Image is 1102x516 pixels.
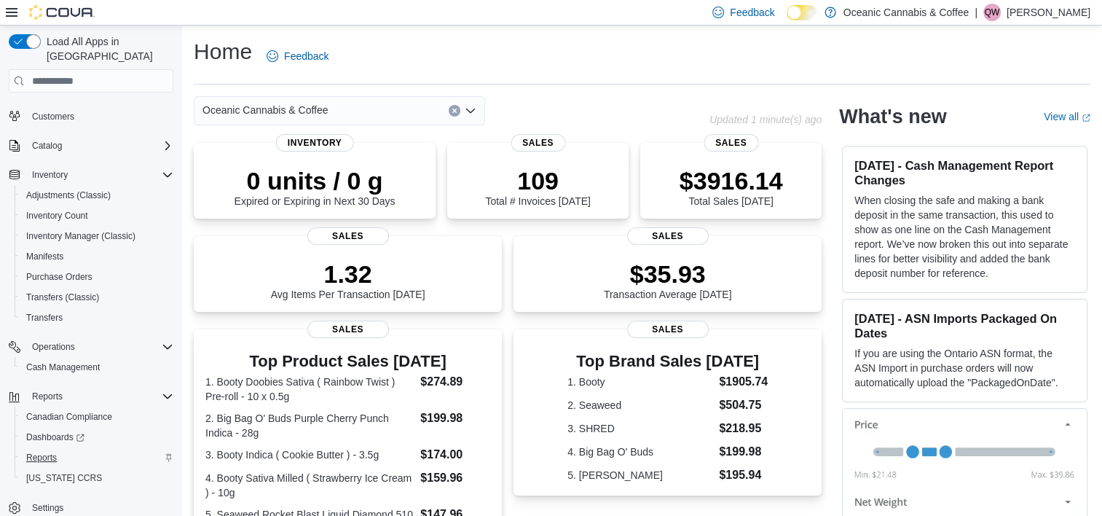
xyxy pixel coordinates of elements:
[32,140,62,152] span: Catalog
[604,259,732,289] p: $35.93
[1007,4,1090,21] p: [PERSON_NAME]
[627,227,709,245] span: Sales
[985,4,1000,21] span: QW
[839,105,946,128] h2: What's new
[15,226,179,246] button: Inventory Manager (Classic)
[15,185,179,206] button: Adjustments (Classic)
[420,410,490,427] dd: $199.98
[719,396,768,414] dd: $504.75
[205,471,414,500] dt: 4. Booty Sativa Milled ( Strawberry Ice Cream ) - 10g
[26,388,68,405] button: Reports
[205,375,414,404] dt: 1. Booty Doobies Sativa ( Rainbow Twist ) Pre-roll - 10 x 0.5g
[20,268,98,286] a: Purchase Orders
[15,287,179,308] button: Transfers (Classic)
[32,111,74,122] span: Customers
[420,373,490,391] dd: $274.89
[1044,111,1090,122] a: View allExternal link
[26,230,135,242] span: Inventory Manager (Classic)
[26,472,102,484] span: [US_STATE] CCRS
[20,408,118,426] a: Canadian Compliance
[194,37,252,66] h1: Home
[284,49,328,63] span: Feedback
[20,227,141,245] a: Inventory Manager (Classic)
[20,429,173,446] span: Dashboards
[29,5,95,20] img: Cova
[26,137,68,155] button: Catalog
[26,338,81,356] button: Operations
[26,312,63,324] span: Transfers
[26,338,173,356] span: Operations
[20,187,117,204] a: Adjustments (Classic)
[26,189,111,201] span: Adjustments (Classic)
[20,429,90,446] a: Dashboards
[202,101,328,119] span: Oceanic Cannabis & Coffee
[26,411,112,423] span: Canadian Compliance
[20,449,63,466] a: Reports
[235,166,395,195] p: 0 units / 0 g
[205,411,414,440] dt: 2. Big Bag O' Buds Purple Cherry Punch Indica - 28g
[15,246,179,267] button: Manifests
[15,267,179,287] button: Purchase Orders
[567,375,713,389] dt: 1. Booty
[704,134,758,152] span: Sales
[420,469,490,487] dd: $159.96
[567,468,713,482] dt: 5. [PERSON_NAME]
[20,187,173,204] span: Adjustments (Classic)
[15,308,179,328] button: Transfers
[307,321,389,338] span: Sales
[20,309,173,327] span: Transfers
[26,166,74,184] button: Inventory
[20,449,173,466] span: Reports
[15,206,179,226] button: Inventory Count
[854,193,1075,281] p: When closing the safe and making a bank deposit in the same transaction, this used to show as one...
[567,353,768,370] h3: Top Brand Sales [DATE]
[32,391,63,402] span: Reports
[20,227,173,245] span: Inventory Manager (Classic)
[26,210,88,222] span: Inventory Count
[26,388,173,405] span: Reports
[3,337,179,357] button: Operations
[20,289,173,306] span: Transfers (Classic)
[20,469,173,487] span: Washington CCRS
[604,259,732,300] div: Transaction Average [DATE]
[15,447,179,468] button: Reports
[32,341,75,353] span: Operations
[20,408,173,426] span: Canadian Compliance
[26,107,173,125] span: Customers
[3,136,179,156] button: Catalog
[3,386,179,407] button: Reports
[41,34,173,63] span: Load All Apps in [GEOGRAPHIC_DATA]
[420,446,490,464] dd: $174.00
[719,373,768,391] dd: $1905.74
[26,251,63,262] span: Manifests
[26,166,173,184] span: Inventory
[20,359,106,376] a: Cash Management
[20,207,94,224] a: Inventory Count
[271,259,425,289] p: 1.32
[205,353,490,370] h3: Top Product Sales [DATE]
[20,248,69,265] a: Manifests
[567,445,713,459] dt: 4. Big Bag O' Buds
[983,4,1001,21] div: Quentin White
[20,268,173,286] span: Purchase Orders
[32,169,68,181] span: Inventory
[26,361,100,373] span: Cash Management
[32,502,63,514] span: Settings
[3,106,179,127] button: Customers
[20,207,173,224] span: Inventory Count
[20,309,68,327] a: Transfers
[26,292,99,303] span: Transfers (Classic)
[26,137,173,155] span: Catalog
[719,443,768,461] dd: $199.98
[15,407,179,427] button: Canadian Compliance
[20,469,108,487] a: [US_STATE] CCRS
[787,5,817,20] input: Dark Mode
[449,105,460,117] button: Clear input
[20,289,105,306] a: Transfers (Classic)
[465,105,476,117] button: Open list of options
[271,259,425,300] div: Avg Items Per Transaction [DATE]
[719,466,768,484] dd: $195.94
[567,421,713,436] dt: 3. SHRED
[680,166,783,207] div: Total Sales [DATE]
